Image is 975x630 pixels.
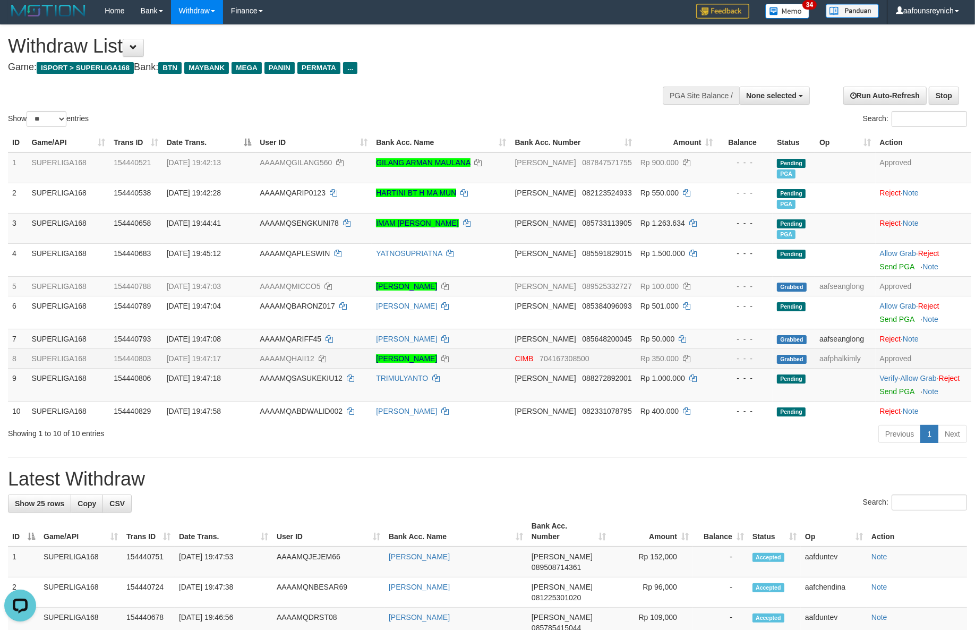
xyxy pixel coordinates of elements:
[232,62,262,74] span: MEGA
[8,243,27,276] td: 4
[175,577,272,608] td: [DATE] 19:47:38
[777,219,806,228] span: Pending
[777,200,796,209] span: Marked by aafounsreynich
[39,516,122,547] th: Game/API: activate to sort column ascending
[880,302,918,310] span: ·
[863,111,967,127] label: Search:
[27,296,109,329] td: SUPERLIGA168
[918,249,939,258] a: Reject
[777,169,796,178] span: Marked by aafounsreynich
[903,219,919,227] a: Note
[39,547,122,577] td: SUPERLIGA168
[376,249,442,258] a: YATNOSUPRIATNA
[815,276,875,296] td: aafseanglong
[114,219,151,227] span: 154440658
[640,158,679,167] span: Rp 900.000
[372,133,510,152] th: Bank Acc. Name: activate to sort column ascending
[515,302,576,310] span: [PERSON_NAME]
[122,516,175,547] th: Trans ID: activate to sort column ascending
[880,249,918,258] span: ·
[8,368,27,401] td: 9
[696,4,749,19] img: Feedback.jpg
[929,87,959,105] a: Stop
[903,335,919,343] a: Note
[162,133,256,152] th: Date Trans.: activate to sort column descending
[640,374,685,382] span: Rp 1.000.000
[801,577,867,608] td: aafchendina
[876,243,971,276] td: ·
[389,552,450,561] a: [PERSON_NAME]
[27,152,109,183] td: SUPERLIGA168
[114,189,151,197] span: 154440538
[167,189,221,197] span: [DATE] 19:42:28
[878,425,921,443] a: Previous
[876,133,971,152] th: Action
[8,36,639,57] h1: Withdraw List
[765,4,810,19] img: Button%20Memo.svg
[175,547,272,577] td: [DATE] 19:47:53
[843,87,927,105] a: Run Auto-Refresh
[15,499,64,508] span: Show 25 rows
[515,249,576,258] span: [PERSON_NAME]
[777,159,806,168] span: Pending
[515,407,576,415] span: [PERSON_NAME]
[39,577,122,608] td: SUPERLIGA168
[114,374,151,382] span: 154440806
[636,133,717,152] th: Amount: activate to sort column ascending
[260,302,335,310] span: AAAAMQBARONZ017
[748,516,801,547] th: Status: activate to sort column ascending
[640,282,679,291] span: Rp 100.000
[8,516,39,547] th: ID: activate to sort column descending
[515,158,576,167] span: [PERSON_NAME]
[8,577,39,608] td: 2
[876,213,971,243] td: ·
[903,189,919,197] a: Note
[376,407,437,415] a: [PERSON_NAME]
[27,276,109,296] td: SUPERLIGA168
[8,3,89,19] img: MOTION_logo.png
[876,329,971,348] td: ·
[114,302,151,310] span: 154440789
[376,189,456,197] a: HARTINI BT H MA MUN
[777,355,807,364] span: Grabbed
[722,281,768,292] div: - - -
[777,250,806,259] span: Pending
[8,183,27,213] td: 2
[376,335,437,343] a: [PERSON_NAME]
[777,374,806,384] span: Pending
[260,354,314,363] span: AAAAMQHAII12
[752,553,784,562] span: Accepted
[27,133,109,152] th: Game/API: activate to sort column ascending
[532,613,593,622] span: [PERSON_NAME]
[8,547,39,577] td: 1
[722,188,768,198] div: - - -
[260,282,320,291] span: AAAAMQMICCO5
[801,547,867,577] td: aafduntev
[777,283,807,292] span: Grabbed
[693,577,748,608] td: -
[167,374,221,382] span: [DATE] 19:47:18
[376,219,459,227] a: IMAM [PERSON_NAME]
[515,354,534,363] span: CIMB
[8,276,27,296] td: 5
[876,152,971,183] td: Approved
[8,133,27,152] th: ID
[815,348,875,368] td: aafphalkimly
[922,315,938,323] a: Note
[922,387,938,396] a: Note
[876,401,971,421] td: ·
[939,374,960,382] a: Reject
[892,495,967,510] input: Search:
[175,516,272,547] th: Date Trans.: activate to sort column ascending
[122,547,175,577] td: 154440751
[582,158,631,167] span: Copy 087847571755 to clipboard
[582,374,631,382] span: Copy 088272892001 to clipboard
[900,374,938,382] span: ·
[114,249,151,258] span: 154440683
[515,219,576,227] span: [PERSON_NAME]
[114,354,151,363] span: 154440803
[184,62,229,74] span: MAYBANK
[515,335,576,343] span: [PERSON_NAME]
[582,407,631,415] span: Copy 082331078795 to clipboard
[532,593,581,602] span: Copy 081225301020 to clipboard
